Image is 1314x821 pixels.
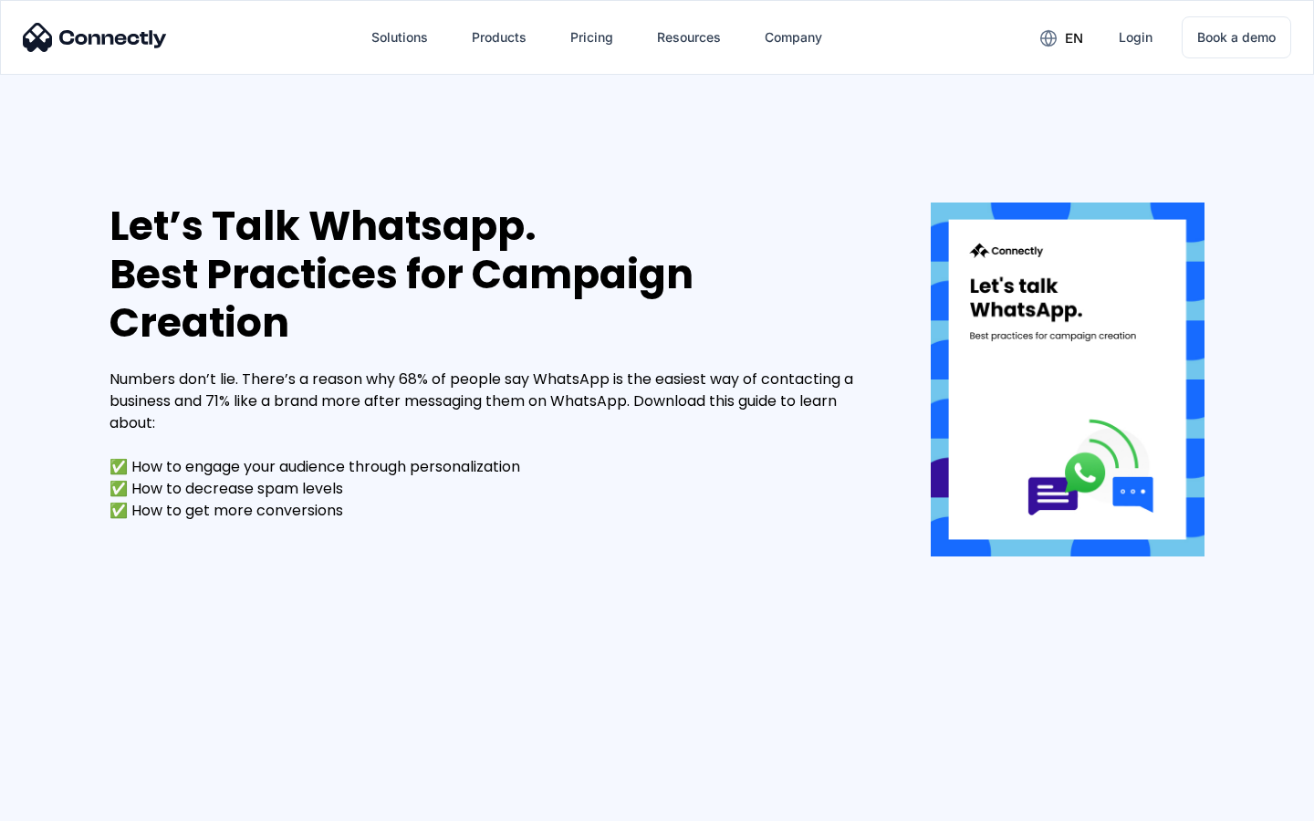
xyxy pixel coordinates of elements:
div: Company [765,25,822,50]
div: Numbers don’t lie. There’s a reason why 68% of people say WhatsApp is the easiest way of contacti... [109,369,876,522]
div: Let’s Talk Whatsapp. Best Practices for Campaign Creation [109,203,876,347]
aside: Language selected: English [18,789,109,815]
div: en [1065,26,1083,51]
img: Connectly Logo [23,23,167,52]
div: Products [472,25,527,50]
div: Resources [657,25,721,50]
div: Login [1119,25,1152,50]
a: Book a demo [1182,16,1291,58]
ul: Language list [36,789,109,815]
a: Pricing [556,16,628,59]
a: Login [1104,16,1167,59]
div: Solutions [371,25,428,50]
div: Pricing [570,25,613,50]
